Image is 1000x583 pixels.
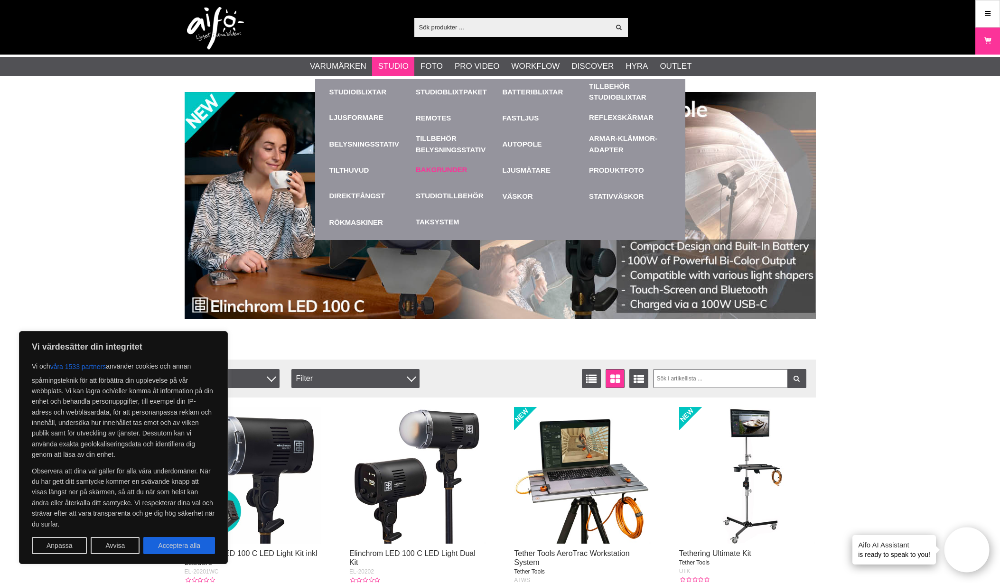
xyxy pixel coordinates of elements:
[571,60,614,73] a: Discover
[414,20,610,34] input: Sök produkter ...
[416,165,467,176] a: Bakgrunder
[378,60,409,73] a: Studio
[589,183,671,209] a: Stativväskor
[19,331,228,564] div: Vi värdesätter din integritet
[455,60,499,73] a: Pro Video
[679,407,816,544] img: Tethering Ultimate Kit
[589,112,654,123] a: Reflexskärmar
[421,60,443,73] a: Foto
[514,407,651,544] img: Tether Tools AeroTrac Workstation System
[787,369,806,388] a: Filtrera
[50,358,106,375] button: våra 1533 partners
[503,157,585,183] a: Ljusmätare
[679,549,751,557] a: Tethering Ultimate Kit
[653,369,806,388] input: Sök i artikellista ...
[589,81,671,102] a: Tillbehör Studioblixtar
[503,131,585,157] a: Autopole
[187,7,244,50] img: logo.png
[589,131,671,157] a: Armar-Klämmor-Adapter
[416,131,498,157] a: Tillbehör Belysningsstativ
[679,568,691,574] span: UTK
[329,112,383,123] a: Ljusformare
[329,209,411,235] a: Rökmaskiner
[32,537,87,554] button: Anpassa
[514,549,629,566] a: Tether Tools AeroTrac Workstation System
[416,217,459,228] a: Taksystem
[32,358,215,460] p: Vi och använder cookies och annan spårningsteknik för att förbättra din upplevelse på vår webbpla...
[32,341,215,352] p: Vi värdesätter din integritet
[349,407,486,544] img: Elinchrom LED 100 C LED Light Dual Kit
[660,60,692,73] a: Outlet
[606,369,625,388] a: Fönstervisning
[503,183,585,209] a: Väskor
[143,537,215,554] button: Acceptera alla
[91,537,140,554] button: Avvisa
[503,105,585,131] a: Fastljus
[679,559,710,566] span: Tether Tools
[349,568,374,575] span: EL-20202
[629,369,648,388] a: Utökad listvisning
[349,549,476,566] a: Elinchrom LED 100 C LED Light Dual Kit
[852,535,936,564] div: is ready to speak to you!
[503,79,585,105] a: Batteriblixtar
[32,466,215,529] p: Observera att dina val gäller för alla våra underdomäner. När du har gett ditt samtycke kommer en...
[291,369,420,388] div: Filter
[416,105,498,131] a: Remotes
[589,157,671,183] a: Produktfoto
[582,369,601,388] a: Listvisning
[329,191,385,202] a: Direktfångst
[185,549,318,566] a: Elinchrom LED 100 C LED Light Kit inkl Laddare
[194,369,280,388] span: Sortera
[185,407,321,544] img: Elinchrom LED 100 C LED Light Kit inkl Laddare
[416,191,484,202] a: Studiotillbehör
[185,92,816,319] img: Annons:002 banner-elin-led100c11390x.jpg
[858,540,930,550] h4: Aifo AI Assistant
[329,79,411,105] a: Studioblixtar
[185,568,219,575] span: EL-20201WC
[329,157,411,183] a: Tilthuvud
[511,60,560,73] a: Workflow
[416,79,498,105] a: Studioblixtpaket
[626,60,648,73] a: Hyra
[514,568,544,575] span: Tether Tools
[329,131,411,157] a: Belysningsstativ
[310,60,366,73] a: Varumärken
